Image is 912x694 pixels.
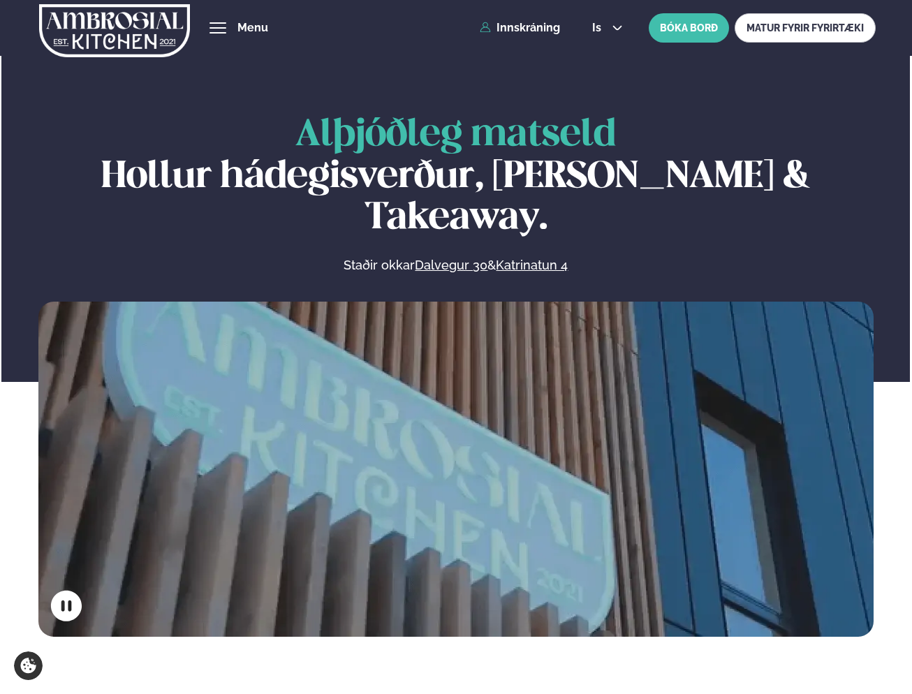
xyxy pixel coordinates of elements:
button: hamburger [209,20,226,36]
a: Katrinatun 4 [496,257,568,274]
span: is [592,22,605,34]
span: Alþjóðleg matseld [295,117,616,154]
a: MATUR FYRIR FYRIRTÆKI [735,13,876,43]
p: Staðir okkar & [192,257,720,274]
img: logo [39,2,190,59]
a: Cookie settings [14,651,43,680]
h1: Hollur hádegisverður, [PERSON_NAME] & Takeaway. [38,115,874,239]
button: BÓKA BORÐ [649,13,729,43]
button: is [581,22,633,34]
a: Dalvegur 30 [415,257,487,274]
a: Innskráning [480,22,560,34]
